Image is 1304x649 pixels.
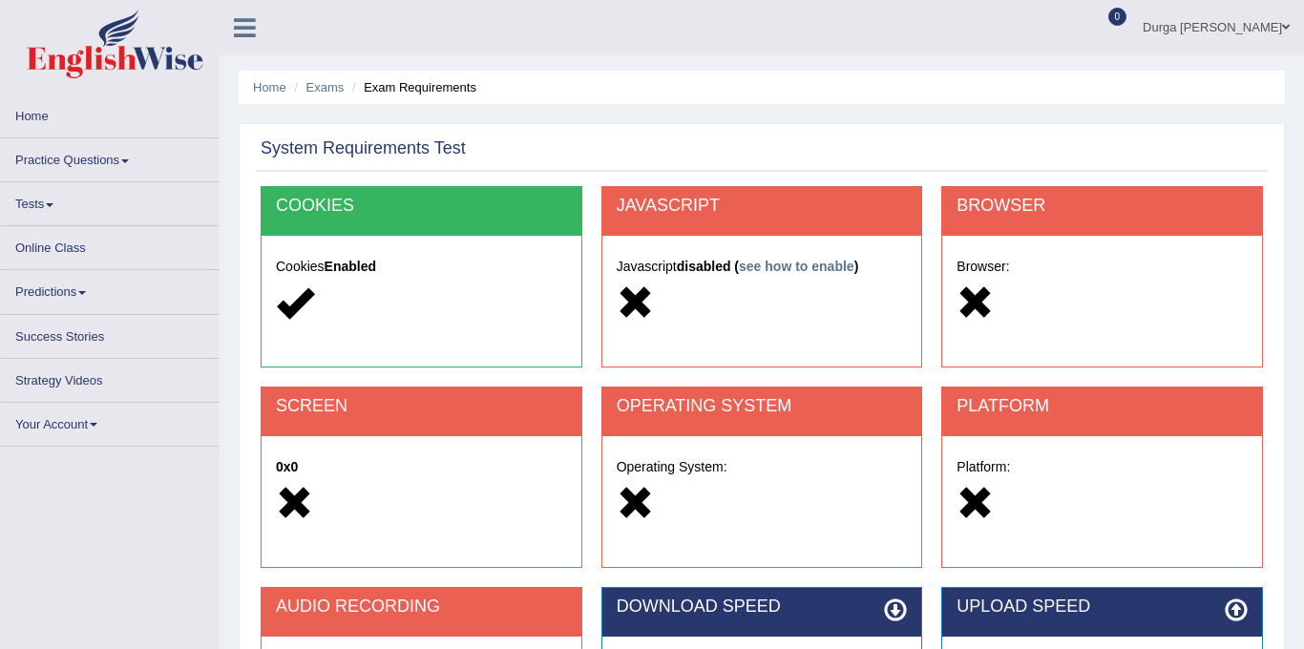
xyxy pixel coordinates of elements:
h2: OPERATING SYSTEM [617,397,908,416]
h2: DOWNLOAD SPEED [617,597,908,617]
a: Success Stories [1,315,219,352]
h5: Operating System: [617,460,908,474]
strong: Enabled [325,259,376,274]
h5: Browser: [957,260,1248,274]
h5: Cookies [276,260,567,274]
h2: System Requirements Test [261,139,466,158]
h2: PLATFORM [957,397,1248,416]
a: Practice Questions [1,138,219,176]
a: Home [1,94,219,132]
h2: UPLOAD SPEED [957,597,1248,617]
h2: SCREEN [276,397,567,416]
a: Online Class [1,226,219,263]
a: Exams [306,80,345,94]
strong: disabled ( ) [677,259,859,274]
a: Tests [1,182,219,220]
a: Predictions [1,270,219,307]
h2: AUDIO RECORDING [276,597,567,617]
a: Your Account [1,403,219,440]
h2: BROWSER [957,197,1248,216]
h5: Javascript [617,260,908,274]
strong: 0x0 [276,459,298,474]
h2: JAVASCRIPT [617,197,908,216]
a: Home [253,80,286,94]
h5: Platform: [957,460,1248,474]
li: Exam Requirements [347,78,476,96]
span: 0 [1108,8,1127,26]
a: Strategy Videos [1,359,219,396]
a: see how to enable [739,259,854,274]
h2: COOKIES [276,197,567,216]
